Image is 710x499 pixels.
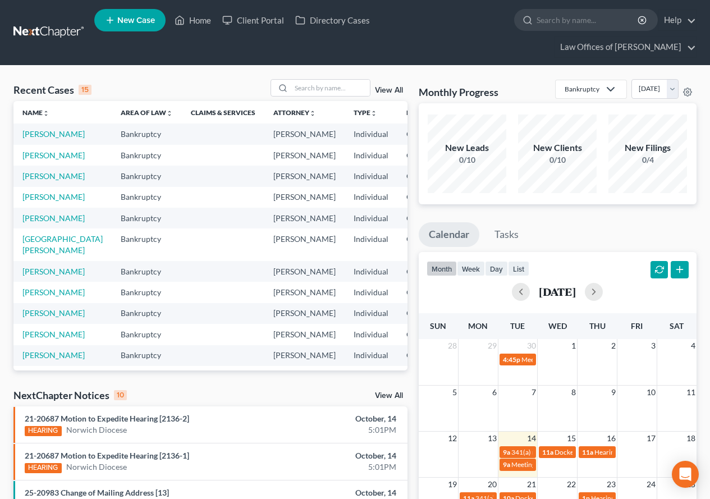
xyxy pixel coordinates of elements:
span: 17 [645,432,657,445]
div: 5:01PM [280,461,396,473]
a: [PERSON_NAME] [22,171,85,181]
span: 2 [610,339,617,352]
td: CTB [397,228,452,260]
span: Meeting of Creditors for [PERSON_NAME] [521,355,646,364]
td: Individual [345,145,397,166]
td: [PERSON_NAME] [264,187,345,208]
span: 21 [526,478,537,491]
a: Attorneyunfold_more [273,108,316,117]
a: [PERSON_NAME] [22,150,85,160]
td: CTB [397,187,452,208]
h2: [DATE] [539,286,576,297]
a: Area of Lawunfold_more [121,108,173,117]
td: CTB [397,366,452,387]
span: 11a [542,448,553,456]
a: Help [658,10,696,30]
span: Hearing for [PERSON_NAME] [594,448,682,456]
div: October, 14 [280,413,396,424]
i: unfold_more [166,110,173,117]
td: CTB [397,345,452,366]
td: [PERSON_NAME] [264,303,345,324]
span: 22 [566,478,577,491]
h3: Monthly Progress [419,85,498,99]
td: Individual [345,208,397,228]
td: Bankruptcy [112,166,182,186]
span: 341(a) meeting for [PERSON_NAME] [511,448,620,456]
span: 23 [606,478,617,491]
td: Individual [345,261,397,282]
td: Individual [345,282,397,303]
div: 0/10 [518,154,597,166]
span: 11a [582,448,593,456]
span: 8 [570,386,577,399]
td: Individual [345,228,397,260]
span: Docket Text: for [555,448,601,456]
td: Individual [345,324,397,345]
div: 5:01PM [280,424,396,436]
div: Open Intercom Messenger [672,461,699,488]
a: Norwich Diocese [66,424,127,436]
td: Individual [345,166,397,186]
span: Wed [548,321,567,331]
a: [PERSON_NAME] [22,213,85,223]
a: [GEOGRAPHIC_DATA][PERSON_NAME] [22,234,103,255]
td: Bankruptcy [112,261,182,282]
td: [PERSON_NAME] [264,345,345,366]
span: 14 [526,432,537,445]
span: 20 [487,478,498,491]
a: [PERSON_NAME] [22,129,85,139]
span: 3 [650,339,657,352]
span: 9a [503,460,510,469]
span: 1 [570,339,577,352]
span: Mon [468,321,488,331]
td: Bankruptcy [112,366,182,387]
span: 4:45p [503,355,520,364]
a: [PERSON_NAME] [22,350,85,360]
td: CTB [397,282,452,303]
span: 10 [645,386,657,399]
div: New Filings [608,141,687,154]
a: [PERSON_NAME] [22,329,85,339]
td: [PERSON_NAME] [264,324,345,345]
span: Fri [631,321,643,331]
td: CTB [397,145,452,166]
td: Bankruptcy [112,303,182,324]
a: Client Portal [217,10,290,30]
td: CTB [397,208,452,228]
a: View All [375,392,403,400]
span: Tue [510,321,525,331]
i: unfold_more [43,110,49,117]
span: 13 [487,432,498,445]
div: 15 [79,85,91,95]
i: unfold_more [370,110,377,117]
a: 21-20687 Motion to Expedite Hearing [2136-2] [25,414,189,423]
a: Directory Cases [290,10,375,30]
i: unfold_more [309,110,316,117]
td: Bankruptcy [112,345,182,366]
td: [PERSON_NAME] [264,261,345,282]
span: 19 [447,478,458,491]
td: Individual [345,366,397,387]
input: Search by name... [537,10,639,30]
div: 0/10 [428,154,506,166]
a: Typeunfold_more [354,108,377,117]
a: [PERSON_NAME] [22,287,85,297]
th: Claims & Services [182,101,264,123]
td: [PERSON_NAME] [264,208,345,228]
td: [PERSON_NAME] [264,228,345,260]
div: HEARING [25,463,62,473]
a: Districtunfold_more [406,108,443,117]
span: Thu [589,321,606,331]
div: Recent Cases [13,83,91,97]
span: 6 [491,386,498,399]
td: CTB [397,261,452,282]
div: New Leads [428,141,506,154]
td: Individual [345,187,397,208]
td: Individual [345,345,397,366]
td: Bankruptcy [112,123,182,144]
span: 4 [690,339,697,352]
span: 29 [487,339,498,352]
td: [PERSON_NAME] [264,366,345,387]
div: 0/4 [608,154,687,166]
span: 28 [447,339,458,352]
